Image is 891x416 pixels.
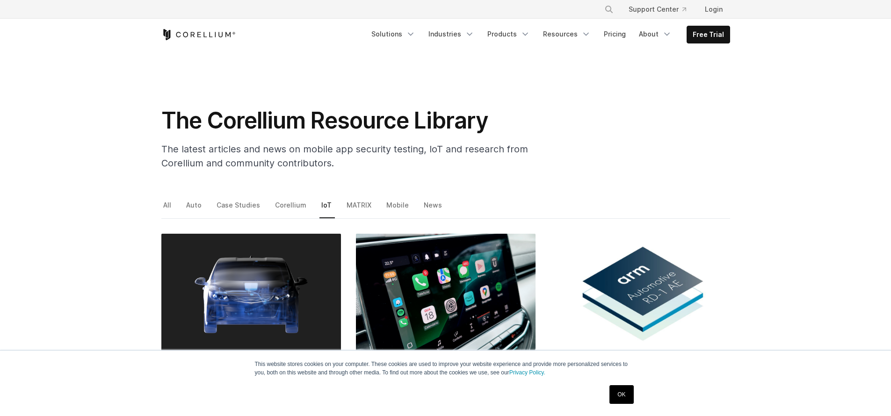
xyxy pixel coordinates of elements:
img: Join Corellium at Embedded World 2025: Virtual Prototyping & SDVs [356,234,536,353]
a: Resources [537,26,596,43]
a: Privacy Policy. [509,369,545,376]
button: Search [601,1,617,18]
a: Solutions [366,26,421,43]
a: News [422,199,445,218]
a: Free Trial [687,26,730,43]
span: The latest articles and news on mobile app security testing, IoT and research from Corellium and ... [161,143,528,169]
h1: The Corellium Resource Library [161,107,536,135]
a: Industries [423,26,480,43]
a: Auto [184,199,205,218]
div: Navigation Menu [593,1,730,18]
a: About [633,26,677,43]
a: Corellium Home [161,29,236,40]
a: MATRIX [345,199,375,218]
a: Login [697,1,730,18]
img: Building a Firmware Package for Corellium Atlas [161,234,341,353]
a: OK [609,385,633,404]
a: Support Center [621,1,694,18]
a: Corellium [273,199,310,218]
a: Pricing [598,26,631,43]
a: Case Studies [215,199,263,218]
a: Products [482,26,536,43]
a: Mobile [384,199,412,218]
p: This website stores cookies on your computer. These cookies are used to improve your website expe... [255,360,637,377]
a: All [161,199,174,218]
div: Navigation Menu [366,26,730,43]
a: IoT [319,199,335,218]
img: Introducing the Arm RD-1AE Virtual Hardware Platform [551,234,730,353]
